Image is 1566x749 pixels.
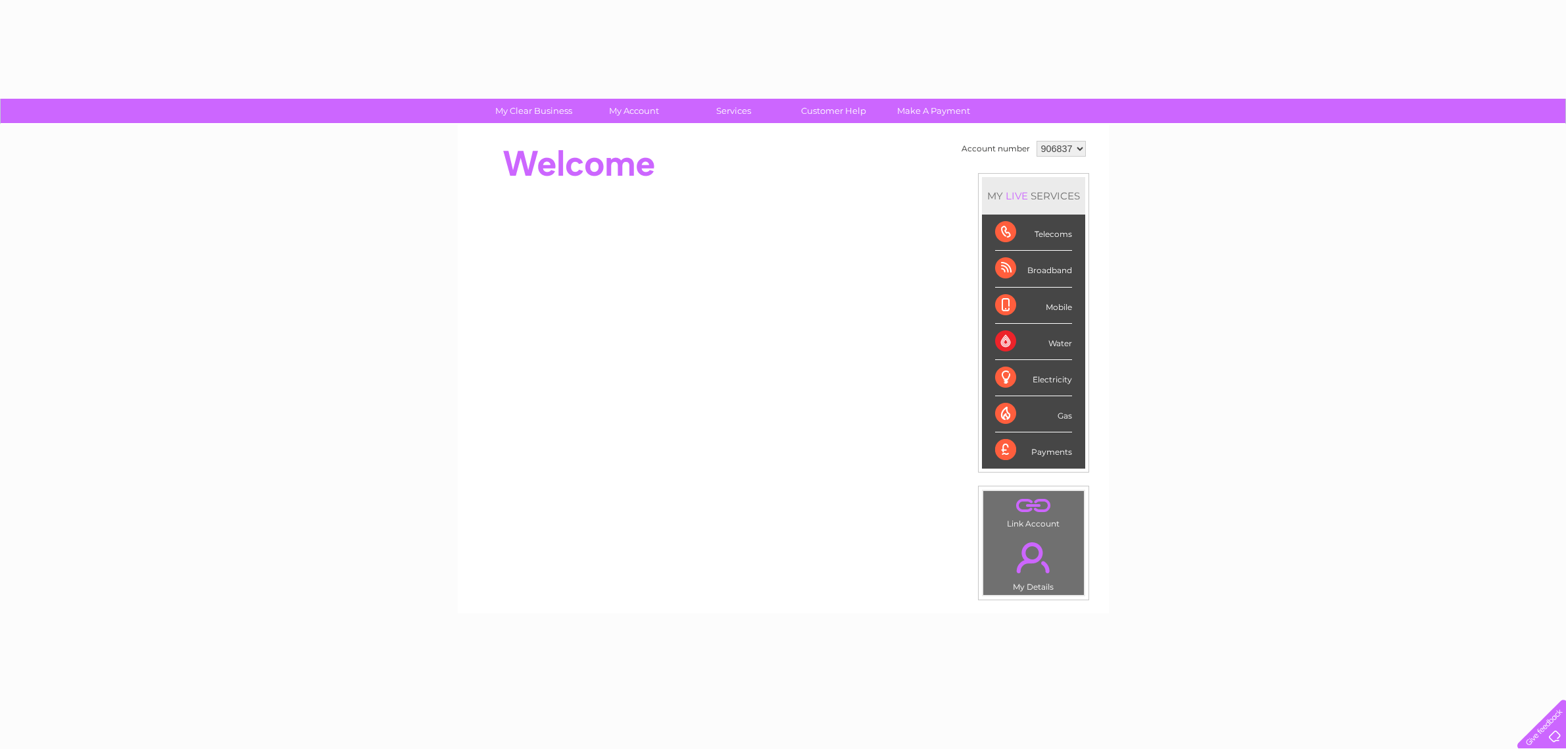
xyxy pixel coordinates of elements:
[995,215,1072,251] div: Telecoms
[995,360,1072,396] div: Electricity
[1003,190,1031,202] div: LIVE
[995,432,1072,468] div: Payments
[995,324,1072,360] div: Water
[779,99,888,123] a: Customer Help
[983,531,1085,596] td: My Details
[479,99,588,123] a: My Clear Business
[987,494,1081,517] a: .
[879,99,988,123] a: Make A Payment
[679,99,788,123] a: Services
[987,534,1081,581] a: .
[995,251,1072,287] div: Broadband
[983,490,1085,532] td: Link Account
[995,288,1072,324] div: Mobile
[982,177,1085,215] div: MY SERVICES
[579,99,688,123] a: My Account
[995,396,1072,432] div: Gas
[958,138,1033,160] td: Account number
